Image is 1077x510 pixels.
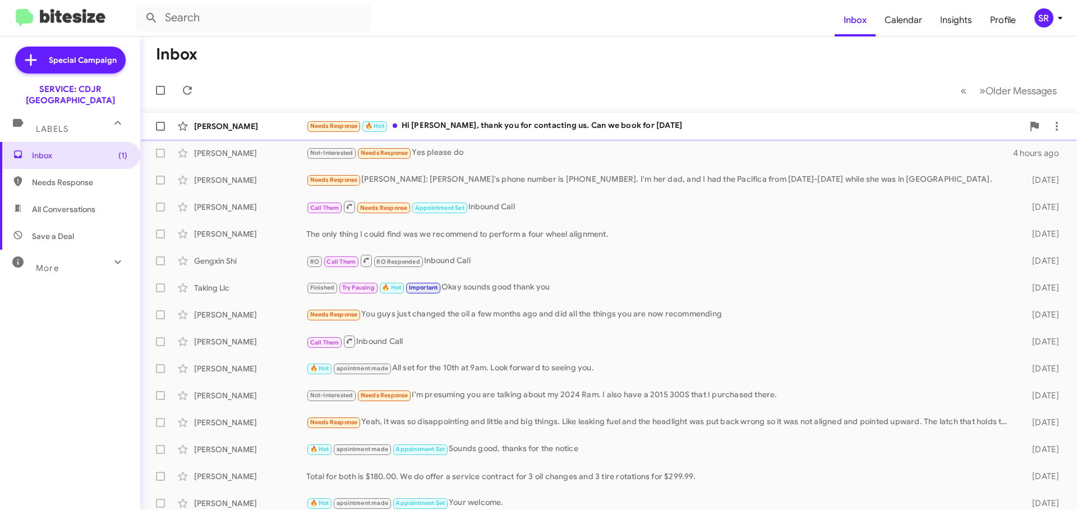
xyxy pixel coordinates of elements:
span: Special Campaign [49,54,117,66]
div: [PERSON_NAME] [194,444,306,455]
span: Needs Response [361,149,408,157]
div: [PERSON_NAME] [194,363,306,374]
span: Needs Response [32,177,127,188]
div: [PERSON_NAME] [194,390,306,401]
div: Taking Llc [194,282,306,293]
span: apointment made [337,365,388,372]
a: Insights [931,4,981,36]
div: I'm presuming you are talking about my 2024 Ram. I also have a 2015 300S that I purchased there. [306,389,1014,402]
a: Special Campaign [15,47,126,73]
div: Yeah, it was so disappointing and little and big things. Like leaking fuel and the headlight was ... [306,416,1014,429]
span: 🔥 Hot [382,284,401,291]
span: Try Pausing [342,284,375,291]
div: Gengxin Shi [194,255,306,267]
span: Older Messages [986,85,1057,97]
div: [DATE] [1014,174,1068,186]
div: [PERSON_NAME] [194,148,306,159]
div: [DATE] [1014,471,1068,482]
div: [DATE] [1014,201,1068,213]
div: [PERSON_NAME] [194,471,306,482]
span: RO Responded [376,258,420,265]
button: SR [1025,8,1065,27]
a: Profile [981,4,1025,36]
div: Sounds good, thanks for the notice [306,443,1014,456]
span: Finished [310,284,335,291]
span: RO [310,258,319,265]
div: [PERSON_NAME] [194,498,306,509]
span: 🔥 Hot [310,365,329,372]
div: [DATE] [1014,228,1068,240]
div: [DATE] [1014,309,1068,320]
span: Call Them [310,204,339,212]
span: Needs Response [310,122,358,130]
span: 🔥 Hot [310,499,329,507]
div: [PERSON_NAME] [194,336,306,347]
span: apointment made [337,499,388,507]
div: Total for both is $180.00. We do offer a service contract for 3 oil changes and 3 tire rotations ... [306,471,1014,482]
a: Inbox [835,4,876,36]
div: [DATE] [1014,390,1068,401]
div: You guys just changed the oil a few months ago and did all the things you are now recommending [306,308,1014,321]
button: Next [973,79,1064,102]
div: Hi [PERSON_NAME], thank you for contacting us. Can we book for [DATE] [306,120,1023,132]
div: Okay sounds good thank you [306,281,1014,294]
div: [PERSON_NAME] [194,121,306,132]
span: (1) [118,150,127,161]
div: Inbound Call [306,334,1014,348]
div: Inbound Call [306,200,1014,214]
span: Needs Response [310,311,358,318]
div: Inbound Call [306,254,1014,268]
span: Needs Response [361,392,408,399]
span: 🔥 Hot [310,445,329,453]
h1: Inbox [156,45,197,63]
span: Call Them [310,339,339,346]
span: Needs Response [360,204,408,212]
div: [DATE] [1014,255,1068,267]
span: Call Them [326,258,356,265]
div: [PERSON_NAME] [194,309,306,320]
span: Save a Deal [32,231,74,242]
span: apointment made [337,445,388,453]
div: Your welcome. [306,497,1014,509]
span: Important [409,284,438,291]
span: Appointment Set [395,499,445,507]
div: The only thing I could find was we recommend to perform a four wheel alignment. [306,228,1014,240]
a: Calendar [876,4,931,36]
span: « [960,84,966,98]
input: Search [136,4,371,31]
div: [DATE] [1014,417,1068,428]
div: Yes please do [306,146,1013,159]
div: [DATE] [1014,336,1068,347]
span: Needs Response [310,176,358,183]
div: [DATE] [1014,444,1068,455]
span: 🔥 Hot [365,122,384,130]
span: Inbox [32,150,127,161]
div: [DATE] [1014,363,1068,374]
div: [PERSON_NAME] [194,228,306,240]
span: Labels [36,124,68,134]
button: Previous [954,79,973,102]
div: [PERSON_NAME]: [PERSON_NAME]'s phone number is [PHONE_NUMBER]. I'm her dad, and I had the Pacific... [306,173,1014,186]
div: [PERSON_NAME] [194,201,306,213]
span: All Conversations [32,204,95,215]
span: Not-Interested [310,149,353,157]
div: [PERSON_NAME] [194,174,306,186]
span: Not-Interested [310,392,353,399]
span: Appointment Set [415,204,464,212]
span: Needs Response [310,419,358,426]
span: » [979,84,986,98]
div: All set for the 10th at 9am. Look forward to seeing you. [306,362,1014,375]
div: [DATE] [1014,282,1068,293]
div: SR [1034,8,1053,27]
div: 4 hours ago [1013,148,1068,159]
div: [DATE] [1014,498,1068,509]
span: More [36,263,59,273]
nav: Page navigation example [954,79,1064,102]
span: Appointment Set [395,445,445,453]
div: [PERSON_NAME] [194,417,306,428]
